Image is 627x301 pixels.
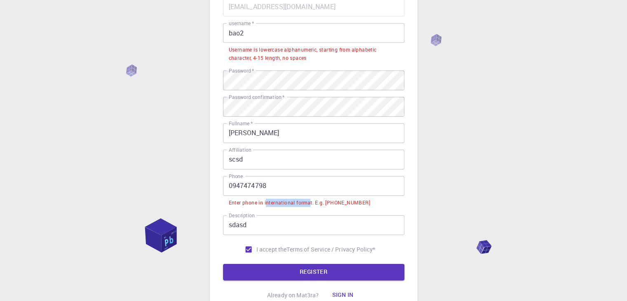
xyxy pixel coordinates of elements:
[229,212,255,219] label: Description
[286,245,375,254] p: Terms of Service / Privacy Policy *
[229,146,251,153] label: Affiliation
[229,173,243,180] label: Phone
[229,46,399,62] div: Username is lowercase alphanumeric, starting from alphabetic character, 4-15 length, no spaces
[286,245,375,254] a: Terms of Service / Privacy Policy*
[256,245,287,254] span: I accept the
[267,291,319,299] p: Already on Mat3ra?
[229,20,254,27] label: username
[223,264,404,280] button: REGISTER
[229,67,254,74] label: Password
[229,199,370,207] div: Enter phone in international format. E.g. [PHONE_NUMBER]
[229,94,284,101] label: Password confirmation
[229,120,253,127] label: Fullname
